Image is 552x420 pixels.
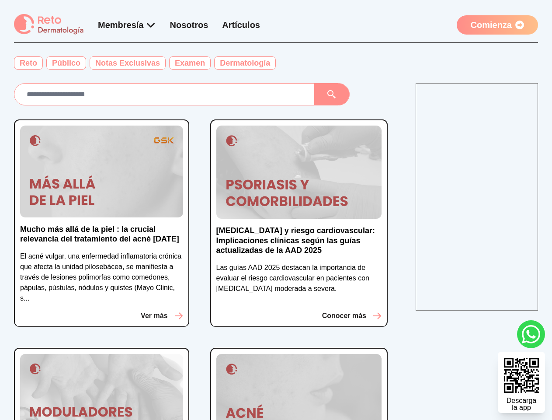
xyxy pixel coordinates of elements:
span: Examen [169,56,211,70]
span: Dermatología [214,56,276,70]
button: Conocer más [322,311,382,321]
p: Las guías AAD 2025 destacan la importancia de evaluar el riesgo cardiovascular en pacientes con [... [216,262,382,294]
a: whatsapp button [517,320,545,348]
p: El acné vulgar, una enfermedad inflamatoria crónica que afecta la unidad pilosebácea, se manifies... [20,251,183,304]
p: Conocer más [322,311,366,321]
a: Reto [14,57,43,69]
img: logo Reto dermatología [14,14,84,35]
a: Comienza [457,15,538,35]
img: Psoriasis y riesgo cardiovascular: Implicaciones clínicas según las guías actualizadas de la AAD ... [216,126,382,219]
p: [MEDICAL_DATA] y riesgo cardiovascular: Implicaciones clínicas según las guías actualizadas de la... [216,226,382,255]
a: Dermatología [214,57,276,69]
a: Notas Exclusivas [90,57,166,69]
div: Descarga la app [507,397,536,411]
span: Reto [14,56,43,70]
a: Mucho más allá de la piel : la crucial relevancia del tratamiento del acné [DATE] [20,224,183,251]
button: Ver más [141,311,183,321]
p: Ver más [141,311,167,321]
span: Notas Exclusivas [90,56,166,70]
a: [MEDICAL_DATA] y riesgo cardiovascular: Implicaciones clínicas según las guías actualizadas de la... [216,226,382,262]
a: Nosotros [170,20,208,30]
div: Membresía [98,19,156,31]
a: Examen [169,57,211,69]
a: Artículos [222,20,260,30]
p: Mucho más allá de la piel : la crucial relevancia del tratamiento del acné [DATE] [20,224,183,244]
span: Público [46,56,86,70]
img: Mucho más allá de la piel : la crucial relevancia del tratamiento del acné hoy [20,126,183,217]
a: Público [46,57,86,69]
